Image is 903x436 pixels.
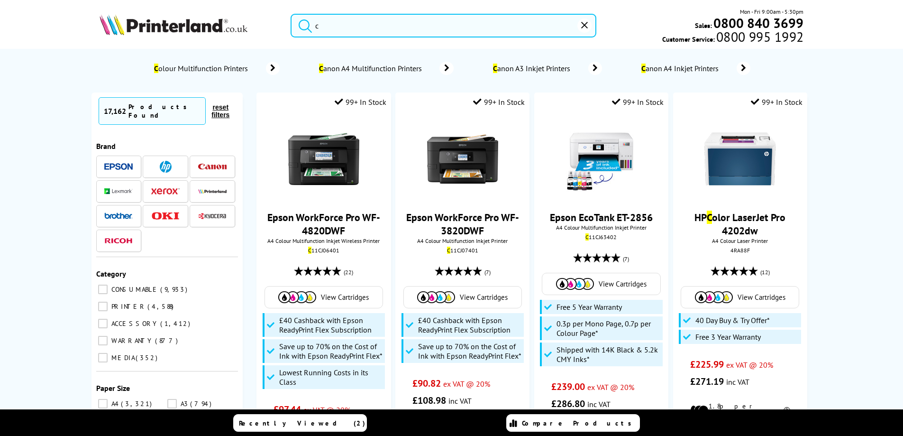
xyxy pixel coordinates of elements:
span: Paper Size [96,383,130,393]
span: anon A3 Inkjet Printers [492,64,574,73]
a: Epson EcoTank ET-2856 [550,211,653,224]
input: Search [291,14,596,37]
span: A4 Colour Multifunction Inkjet Wireless Printer [261,237,386,244]
a: View Cartridges [547,278,655,290]
span: £90.82 [412,377,441,390]
span: Customer Service: [662,32,803,44]
span: 352 [136,353,160,362]
img: Epson [104,163,133,170]
span: £108.98 [412,394,446,407]
a: Printerland Logo [100,14,279,37]
span: ex VAT @ 20% [726,360,773,370]
span: £40 Cashback with Epson ReadyPrint Flex Subscription [279,315,383,334]
span: Save up to 70% on the Cost of Ink with Epson ReadyPrint Flex* [279,342,383,361]
button: reset filters [206,103,236,119]
img: OKI [151,212,180,220]
img: epson-et-2856-ink-included-usp-small.jpg [566,123,637,195]
a: Epson WorkForce Pro WF-4820DWF [267,211,380,237]
span: 17,162 [104,106,126,116]
mark: C [154,64,158,73]
input: ACCESSORY 1,412 [98,319,108,328]
img: Cartridges [417,291,455,303]
div: 4RA88F [680,247,800,254]
img: Ricoh [104,238,133,243]
span: A4 Colour Multifunction Inkjet Printer [539,224,664,231]
span: (7) [484,263,491,281]
img: Xerox [151,188,180,195]
div: 99+ In Stock [335,97,386,107]
li: 1.8p per mono page [690,402,790,419]
span: ex VAT @ 20% [443,379,490,389]
input: MEDIA 352 [98,353,108,362]
span: £239.00 [551,380,585,393]
mark: C [585,233,589,241]
img: Epson-WF-4820-Front-RP-Small.jpg [288,123,359,195]
a: Canon A4 Multifunction Printers [318,62,454,75]
mark: C [447,247,450,254]
div: Products Found [128,102,201,120]
img: Cartridges [278,291,316,303]
span: £97.44 [274,403,301,416]
span: MEDIA [109,353,135,362]
span: A4 Colour Multifunction Inkjet Printer [400,237,525,244]
span: 877 [155,336,180,345]
img: Kyocera [198,213,227,220]
span: 4,588 [147,302,176,311]
div: 99+ In Stock [612,97,664,107]
span: Save up to 70% on the Cost of Ink with Epson ReadyPrint Flex* [418,342,521,361]
span: ACCESSORY [109,319,159,328]
span: Mon - Fri 9:00am - 5:30pm [740,7,803,16]
mark: C [493,64,497,73]
a: Canon A3 Inkjet Printers [492,62,602,75]
img: Lexmark [104,188,133,194]
b: 0800 840 3699 [713,14,803,32]
span: inc VAT [587,399,611,409]
input: WARRANTY 877 [98,336,108,345]
img: Printerland Logo [100,14,247,35]
img: Epson-WF-3820-Front-RP-Small.jpg [427,123,498,195]
span: 3,321 [121,399,154,408]
span: View Cartridges [599,279,647,288]
img: Cartridges [556,278,594,290]
span: A4 Colour Laser Printer [678,237,803,244]
img: HP-4202DN-Front-Main-Small.jpg [704,123,775,195]
span: £286.80 [551,398,585,410]
span: Brand [96,141,116,151]
span: inc VAT [448,396,472,406]
span: View Cartridges [738,293,785,302]
a: Compare Products [506,414,640,432]
span: WARRANTY [109,336,154,345]
span: PRINTER [109,302,146,311]
a: Colour Multifunction Printers [153,62,280,75]
a: Recently Viewed (2) [233,414,367,432]
a: HPColor LaserJet Pro 4202dw [694,211,785,237]
span: CONSUMABLE [109,285,159,294]
span: 794 [190,399,214,408]
span: Free 5 Year Warranty [556,302,622,312]
span: Lowest Running Costs in its Class [279,368,383,387]
span: Category [96,269,126,278]
span: A4 [109,399,120,408]
div: 99+ In Stock [473,97,525,107]
div: 11CJ07401 [402,247,522,254]
a: View Cartridges [409,291,517,303]
input: PRINTER 4,588 [98,302,108,311]
span: 0800 995 1992 [715,32,803,41]
a: View Cartridges [270,291,378,303]
input: A3 794 [167,399,177,408]
a: 0800 840 3699 [712,19,803,28]
div: 99+ In Stock [751,97,803,107]
span: Compare Products [522,419,637,427]
span: anon A4 Multifunction Printers [318,64,425,73]
img: Cartridges [695,291,733,303]
mark: C [641,64,646,73]
span: A3 [178,399,189,408]
span: anon A4 Inkjet Printers [640,64,722,73]
span: 0.3p per Mono Page, 0.7p per Colour Page* [556,319,660,338]
span: View Cartridges [321,293,369,302]
span: (22) [344,263,353,281]
span: £40 Cashback with Epson ReadyPrint Flex Subscription [418,315,521,334]
span: 40 Day Buy & Try Offer* [695,315,770,325]
span: olour Multifunction Printers [153,64,252,73]
span: inc VAT [726,377,749,387]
